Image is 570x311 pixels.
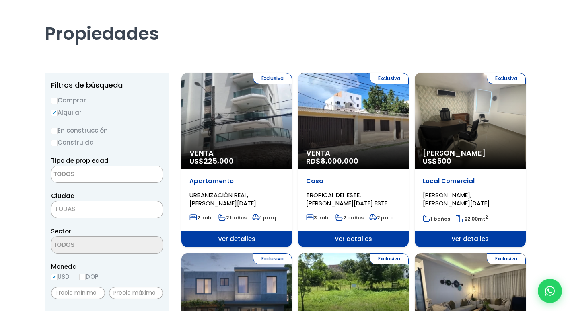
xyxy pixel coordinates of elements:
[485,214,488,220] sup: 2
[51,203,163,215] span: TODAS
[189,214,213,221] span: 2 hab.
[369,214,395,221] span: 2 parq.
[306,149,401,157] span: Venta
[51,107,163,117] label: Alquilar
[51,98,58,104] input: Comprar
[51,227,71,235] span: Sector
[415,231,525,247] span: Ver detalles
[321,156,358,166] span: 8,000,000
[51,262,163,272] span: Moneda
[51,192,75,200] span: Ciudad
[51,110,58,116] input: Alquilar
[51,125,163,135] label: En construcción
[306,214,330,221] span: 3 hab.
[51,95,163,105] label: Comprar
[51,272,70,282] label: USD
[465,215,478,222] span: 22.00
[51,237,130,254] textarea: Search
[189,149,284,157] span: Venta
[423,177,517,185] p: Local Comercial
[45,0,526,45] h1: Propiedades
[253,253,292,264] span: Exclusiva
[423,156,451,166] span: US$
[335,214,364,221] span: 2 baños
[51,201,163,218] span: TODAS
[51,137,163,147] label: Construida
[306,177,401,185] p: Casa
[109,287,163,299] input: Precio máximo
[51,166,130,183] textarea: Search
[487,73,526,84] span: Exclusiva
[51,140,58,146] input: Construida
[298,73,409,247] a: Exclusiva Venta RD$8,000,000 Casa TROPICAL DEL ESTE, [PERSON_NAME][DATE] ESTE 3 hab. 2 baños 2 pa...
[298,231,409,247] span: Ver detalles
[79,274,86,280] input: DOP
[51,81,163,89] h2: Filtros de búsqueda
[253,73,292,84] span: Exclusiva
[79,272,99,282] label: DOP
[51,128,58,134] input: En construcción
[423,149,517,157] span: [PERSON_NAME]
[51,287,105,299] input: Precio mínimo
[189,177,284,185] p: Apartamento
[456,215,488,222] span: mt
[487,253,526,264] span: Exclusiva
[423,215,450,222] span: 1 baños
[181,231,292,247] span: Ver detalles
[306,191,387,207] span: TROPICAL DEL ESTE, [PERSON_NAME][DATE] ESTE
[252,214,277,221] span: 1 parq.
[370,73,409,84] span: Exclusiva
[181,73,292,247] a: Exclusiva Venta US$225,000 Apartamento URBANIZACIÓN REAL, [PERSON_NAME][DATE] 2 hab. 2 baños 1 pa...
[189,191,256,207] span: URBANIZACIÓN REAL, [PERSON_NAME][DATE]
[437,156,451,166] span: 500
[51,274,58,280] input: USD
[423,191,490,207] span: [PERSON_NAME], [PERSON_NAME][DATE]
[51,156,109,165] span: Tipo de propiedad
[306,156,358,166] span: RD$
[415,73,525,247] a: Exclusiva [PERSON_NAME] US$500 Local Comercial [PERSON_NAME], [PERSON_NAME][DATE] 1 baños 22.00mt...
[218,214,247,221] span: 2 baños
[204,156,234,166] span: 225,000
[370,253,409,264] span: Exclusiva
[55,205,75,213] span: TODAS
[189,156,234,166] span: US$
